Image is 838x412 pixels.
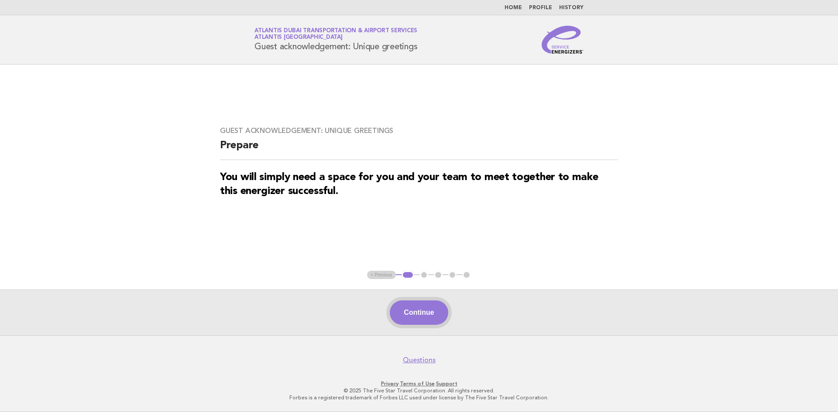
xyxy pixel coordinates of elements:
[390,300,448,325] button: Continue
[542,26,584,54] img: Service Energizers
[152,380,686,387] p: · ·
[152,394,686,401] p: Forbes is a registered trademark of Forbes LLC used under license by The Five Star Travel Corpora...
[403,356,436,364] a: Questions
[402,271,414,279] button: 1
[254,28,417,40] a: Atlantis Dubai Transportation & Airport ServicesAtlantis [GEOGRAPHIC_DATA]
[381,381,398,387] a: Privacy
[220,172,598,197] strong: You will simply need a space for you and your team to meet together to make this energizer succes...
[529,5,552,10] a: Profile
[152,387,686,394] p: © 2025 The Five Star Travel Corporation. All rights reserved.
[559,5,584,10] a: History
[400,381,435,387] a: Terms of Use
[220,126,618,135] h3: Guest acknowledgement: Unique greetings
[220,139,618,160] h2: Prepare
[505,5,522,10] a: Home
[254,28,417,51] h1: Guest acknowledgement: Unique greetings
[436,381,457,387] a: Support
[254,35,343,41] span: Atlantis [GEOGRAPHIC_DATA]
